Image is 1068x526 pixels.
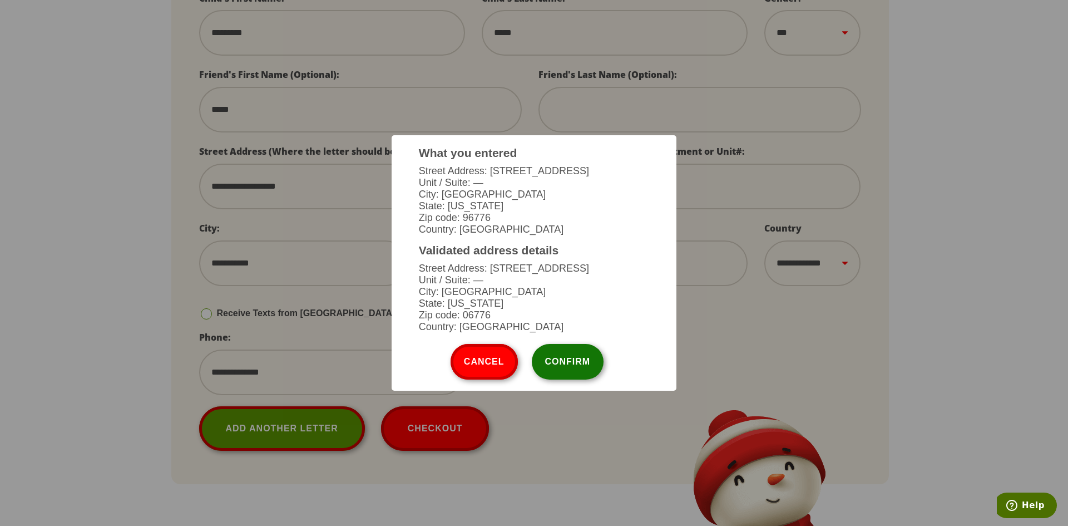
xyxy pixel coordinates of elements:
[419,212,649,224] li: Zip code: 96776
[419,286,649,298] li: City: [GEOGRAPHIC_DATA]
[419,200,649,212] li: State: [US_STATE]
[419,224,649,235] li: Country: [GEOGRAPHIC_DATA]
[419,189,649,200] li: City: [GEOGRAPHIC_DATA]
[419,321,649,333] li: Country: [GEOGRAPHIC_DATA]
[419,309,649,321] li: Zip code: 06776
[419,177,649,189] li: Unit / Suite: —
[419,274,649,286] li: Unit / Suite: —
[532,344,604,380] button: Confirm
[419,263,649,274] li: Street Address: [STREET_ADDRESS]
[419,146,649,160] h3: What you entered
[451,344,518,380] button: Cancel
[419,165,649,177] li: Street Address: [STREET_ADDRESS]
[997,493,1057,520] iframe: Opens a widget where you can find more information
[419,298,649,309] li: State: [US_STATE]
[419,244,649,257] h3: Validated address details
